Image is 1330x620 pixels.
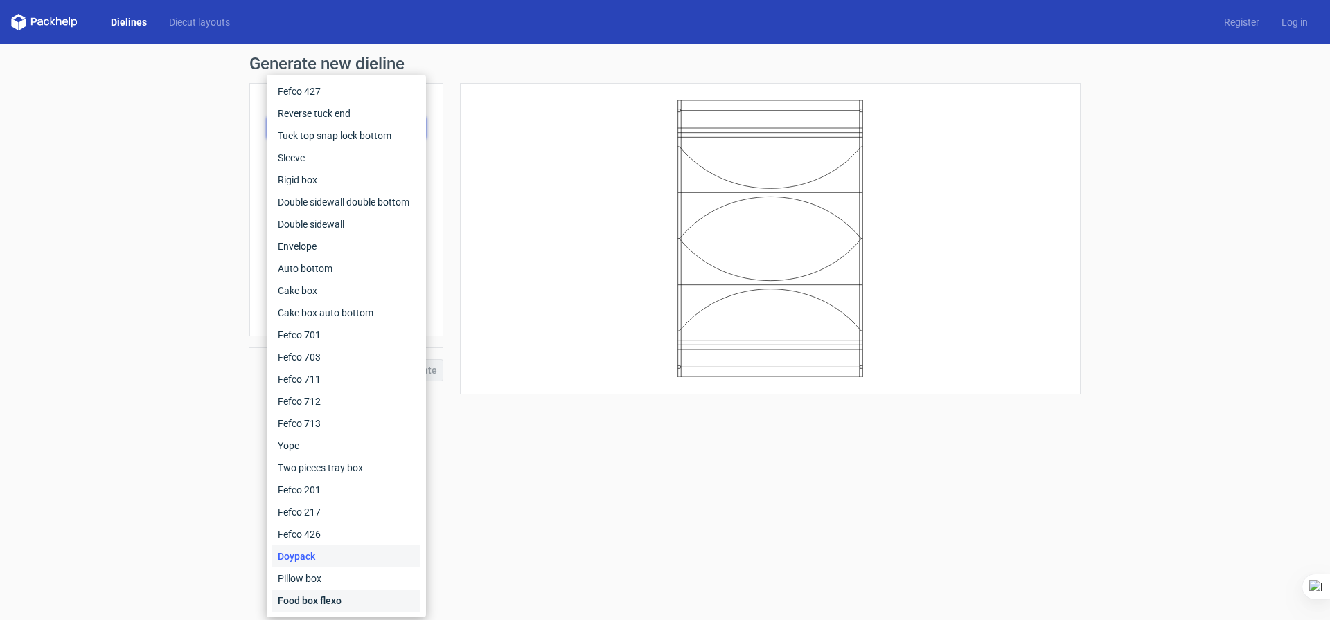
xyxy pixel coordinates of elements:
[272,213,420,235] div: Double sidewall
[272,435,420,457] div: Yope
[1213,15,1270,29] a: Register
[272,257,420,280] div: Auto bottom
[158,15,241,29] a: Diecut layouts
[272,280,420,302] div: Cake box
[272,590,420,612] div: Food box flexo
[272,125,420,147] div: Tuck top snap lock bottom
[272,390,420,412] div: Fefco 712
[249,55,1081,72] h1: Generate new dieline
[272,102,420,125] div: Reverse tuck end
[272,235,420,257] div: Envelope
[100,15,158,29] a: Dielines
[272,545,420,567] div: Doypack
[272,80,420,102] div: Fefco 427
[272,346,420,368] div: Fefco 703
[272,457,420,479] div: Two pieces tray box
[272,368,420,390] div: Fefco 711
[1270,15,1319,29] a: Log in
[272,147,420,169] div: Sleeve
[272,567,420,590] div: Pillow box
[272,169,420,191] div: Rigid box
[272,191,420,213] div: Double sidewall double bottom
[272,523,420,545] div: Fefco 426
[272,302,420,324] div: Cake box auto bottom
[272,324,420,346] div: Fefco 701
[272,501,420,523] div: Fefco 217
[272,412,420,435] div: Fefco 713
[272,479,420,501] div: Fefco 201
